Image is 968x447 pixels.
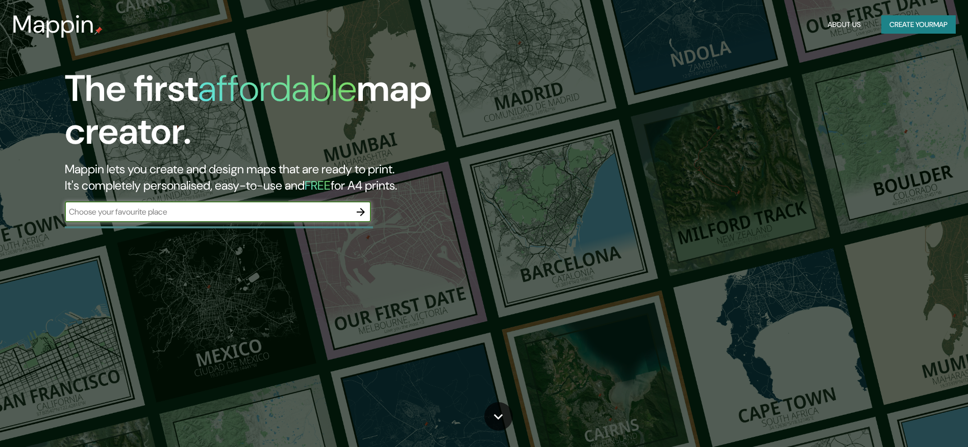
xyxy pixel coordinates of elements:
[94,27,103,35] img: mappin-pin
[877,407,957,436] iframe: Help widget launcher
[824,15,865,34] button: About Us
[65,67,549,161] h1: The first map creator.
[65,161,549,194] h2: Mappin lets you create and design maps that are ready to print. It's completely personalised, eas...
[305,177,331,193] h5: FREE
[12,10,94,39] h3: Mappin
[881,15,956,34] button: Create yourmap
[65,206,351,218] input: Choose your favourite place
[198,65,357,112] h1: affordable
